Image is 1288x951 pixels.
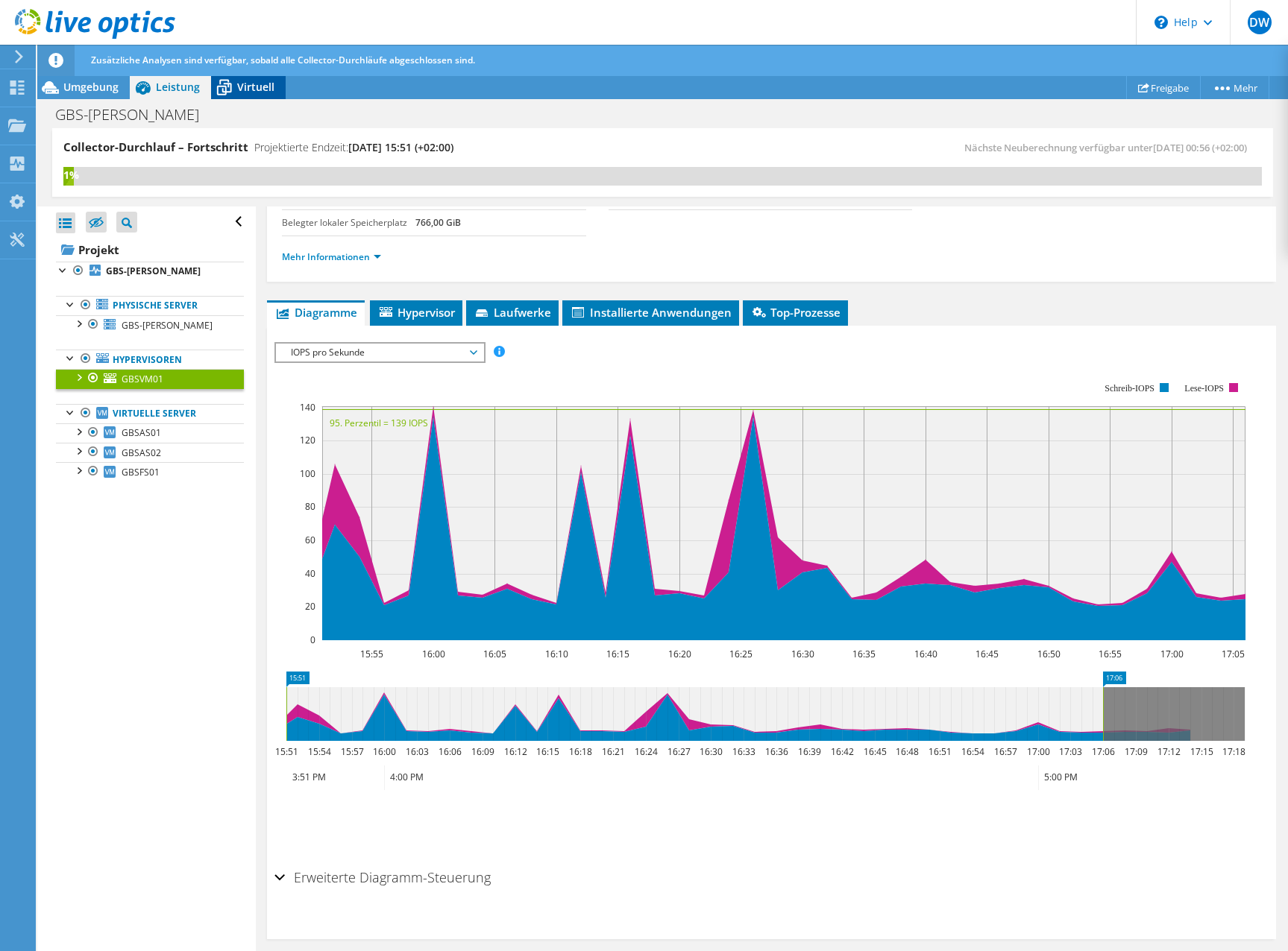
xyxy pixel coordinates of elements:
a: GBSVM01 [56,369,244,388]
text: 15:51 [275,745,298,758]
h1: GBS-[PERSON_NAME] [48,107,222,123]
text: 16:24 [635,745,658,758]
a: GBS-[PERSON_NAME] [56,315,244,335]
text: 16:03 [406,745,429,758]
text: 16:45 [976,648,999,660]
a: Mehr Informationen [282,250,381,263]
text: 16:50 [1037,648,1061,660]
text: 100 [300,467,315,480]
span: DW [1248,10,1272,34]
b: GBS-[PERSON_NAME] [106,265,201,277]
span: [DATE] 15:51 (+02:00) [348,140,453,154]
span: Nächste Neuberechnung verfügbar unter [964,141,1254,154]
h4: Projektierte Endzeit: [254,139,453,156]
a: GBSAS02 [56,443,244,462]
h2: Erweiterte Diagramm-Steuerung [274,862,491,892]
span: Leistung [156,80,200,94]
text: 16:42 [831,745,854,758]
span: GBSAS02 [122,446,161,459]
text: 16:27 [667,745,691,758]
text: 15:54 [308,745,331,758]
span: GBSAS01 [122,426,161,439]
text: 17:15 [1190,745,1213,758]
a: Physische Server [56,296,244,315]
span: Top-Prozesse [750,305,841,320]
div: 1% [63,167,74,183]
span: Installierte Anwendungen [570,305,732,320]
text: 16:45 [864,745,887,758]
text: 120 [300,434,315,446]
text: Lese-IOPS [1185,383,1225,394]
text: 16:09 [471,745,494,758]
text: 15:55 [360,648,383,660]
text: 16:00 [373,745,396,758]
text: 16:48 [896,745,919,758]
text: 17:03 [1059,745,1082,758]
text: 16:55 [1099,648,1122,660]
text: 16:20 [668,648,691,660]
text: 80 [305,500,315,513]
text: 20 [305,600,315,613]
text: 17:06 [1092,745,1115,758]
text: 16:30 [700,745,723,758]
text: 16:25 [729,648,753,660]
text: 0 [310,634,315,646]
text: 40 [305,567,315,580]
label: Belegter lokaler Speicherplatz [282,215,415,230]
span: [DATE] 00:56 (+02:00) [1153,141,1247,154]
span: Umgebung [63,80,119,94]
text: 17:00 [1027,745,1050,758]
text: 17:18 [1222,745,1245,758]
text: 16:15 [536,745,559,758]
text: 16:10 [545,648,568,660]
span: Zusätzliche Analysen sind verfügbar, sobald alle Collector-Durchläufe abgeschlossen sind. [91,54,475,66]
span: IOPS pro Sekunde [283,344,475,361]
text: 16:36 [765,745,788,758]
text: 16:33 [732,745,755,758]
span: GBSVM01 [122,373,163,385]
span: GBSFS01 [122,466,160,478]
svg: \n [1155,16,1168,29]
text: 16:06 [439,745,462,758]
text: 16:54 [961,745,984,758]
text: 95. Perzentil = 139 IOPS [330,417,428,429]
text: 17:12 [1157,745,1181,758]
text: 16:05 [483,648,506,660]
span: Hypervisor [377,305,455,320]
text: 16:18 [569,745,592,758]
text: 16:39 [798,745,821,758]
text: 16:40 [914,648,937,660]
a: GBSAS01 [56,423,244,443]
a: Hypervisoren [56,350,244,369]
text: 17:00 [1160,648,1184,660]
span: GBS-[PERSON_NAME] [122,319,213,332]
text: 16:21 [602,745,625,758]
text: 140 [300,401,315,414]
a: GBSFS01 [56,462,244,481]
text: 16:15 [606,648,629,660]
text: 60 [305,534,315,546]
text: 16:35 [852,648,876,660]
b: 766,00 GiB [415,216,461,229]
text: 16:51 [929,745,952,758]
text: 16:30 [791,648,814,660]
a: Virtuelle Server [56,404,244,423]
a: Freigabe [1126,76,1201,99]
span: Diagramme [274,305,357,320]
span: Laufwerke [474,305,551,320]
text: 16:12 [504,745,527,758]
text: 17:05 [1222,648,1245,660]
a: GBS-[PERSON_NAME] [56,262,244,281]
a: Mehr [1200,76,1269,99]
span: Virtuell [237,80,274,94]
text: 16:00 [422,648,445,660]
a: Projekt [56,238,244,262]
text: 17:09 [1125,745,1148,758]
text: Schreib-IOPS [1105,383,1155,394]
text: 16:57 [994,745,1017,758]
text: 15:57 [341,745,364,758]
